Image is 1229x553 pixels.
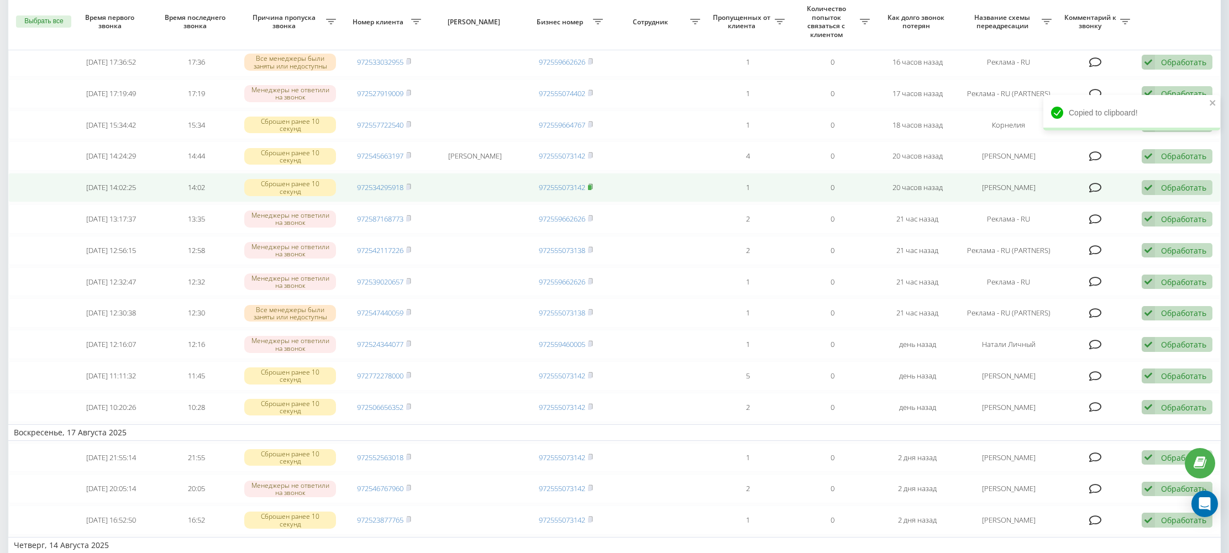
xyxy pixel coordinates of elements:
[1043,95,1220,130] div: Copied to clipboard!
[154,443,239,472] td: 21:55
[154,173,239,202] td: 14:02
[960,204,1057,234] td: Реклама - RU
[875,298,960,328] td: 21 час назад
[1161,402,1206,413] div: Обработать
[960,505,1057,535] td: [PERSON_NAME]
[706,393,791,422] td: 2
[1161,214,1206,224] div: Обработать
[357,120,403,130] a: 972557722540
[875,141,960,171] td: 20 часов назад
[790,393,875,422] td: 0
[875,393,960,422] td: день назад
[706,141,791,171] td: 4
[884,13,950,30] span: Как долго звонок потерян
[706,204,791,234] td: 2
[8,424,1221,441] td: Воскресенье, 17 Августа 2025
[16,15,71,28] button: Выбрать все
[539,452,585,462] a: 972555073142
[790,443,875,472] td: 0
[357,245,403,255] a: 972542117226
[960,393,1057,422] td: [PERSON_NAME]
[960,236,1057,265] td: Реклама - RU (PARTNERS)
[539,245,585,255] a: 972555073138
[357,151,403,161] a: 972545663197
[69,204,154,234] td: [DATE] 13:17:37
[244,481,336,497] div: Менеджеры не ответили на звонок
[357,88,403,98] a: 972527919009
[357,277,403,287] a: 972539020657
[244,242,336,259] div: Менеджеры не ответили на звонок
[154,267,239,297] td: 12:32
[875,48,960,77] td: 16 часов назад
[69,48,154,77] td: [DATE] 17:36:52
[69,79,154,108] td: [DATE] 17:19:49
[244,54,336,70] div: Все менеджеры были заняты или недоступны
[357,452,403,462] a: 972552563018
[875,204,960,234] td: 21 час назад
[244,273,336,290] div: Менеджеры не ответили на звонок
[69,141,154,171] td: [DATE] 14:24:29
[244,367,336,384] div: Сброшен ранее 10 секунд
[706,474,791,503] td: 2
[706,48,791,77] td: 1
[875,330,960,359] td: день назад
[154,361,239,391] td: 11:45
[539,214,585,224] a: 972559662626
[1161,515,1206,525] div: Обработать
[69,298,154,328] td: [DATE] 12:30:38
[790,79,875,108] td: 0
[875,361,960,391] td: день назад
[875,110,960,140] td: 18 часов назад
[1161,483,1206,494] div: Обработать
[244,399,336,415] div: Сброшен ранее 10 секунд
[244,210,336,227] div: Менеджеры не ответили на звонок
[960,173,1057,202] td: [PERSON_NAME]
[154,298,239,328] td: 12:30
[69,236,154,265] td: [DATE] 12:56:15
[154,474,239,503] td: 20:05
[1161,277,1206,287] div: Обработать
[244,179,336,196] div: Сброшен ранее 10 секунд
[960,110,1057,140] td: Корнелия
[706,330,791,359] td: 1
[69,110,154,140] td: [DATE] 15:34:42
[154,110,239,140] td: 15:34
[706,110,791,140] td: 1
[347,18,411,27] span: Номер клиента
[796,4,860,39] span: Количество попыток связаться с клиентом
[69,393,154,422] td: [DATE] 10:20:26
[1161,339,1206,350] div: Обработать
[706,173,791,202] td: 1
[244,305,336,322] div: Все менеджеры были заняты или недоступны
[960,330,1057,359] td: Натали Личный
[706,236,791,265] td: 2
[790,298,875,328] td: 0
[790,236,875,265] td: 0
[357,308,403,318] a: 972547440059
[875,505,960,535] td: 2 дня назад
[960,298,1057,328] td: Реклама - RU (PARTNERS)
[357,483,403,493] a: 972546767960
[154,505,239,535] td: 16:52
[960,443,1057,472] td: [PERSON_NAME]
[357,182,403,192] a: 972534295918
[539,402,585,412] a: 972555073142
[1191,491,1218,517] div: Open Intercom Messenger
[244,512,336,528] div: Сброшен ранее 10 секунд
[357,214,403,224] a: 972587168773
[790,110,875,140] td: 0
[790,48,875,77] td: 0
[539,120,585,130] a: 972559664767
[539,371,585,381] a: 972555073142
[1161,245,1206,256] div: Обработать
[706,267,791,297] td: 1
[960,48,1057,77] td: Реклама - RU
[357,339,403,349] a: 972524344077
[875,173,960,202] td: 20 часов назад
[790,141,875,171] td: 0
[69,474,154,503] td: [DATE] 20:05:14
[539,515,585,525] a: 972555073142
[69,267,154,297] td: [DATE] 12:32:47
[539,182,585,192] a: 972555073142
[1161,151,1206,161] div: Обработать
